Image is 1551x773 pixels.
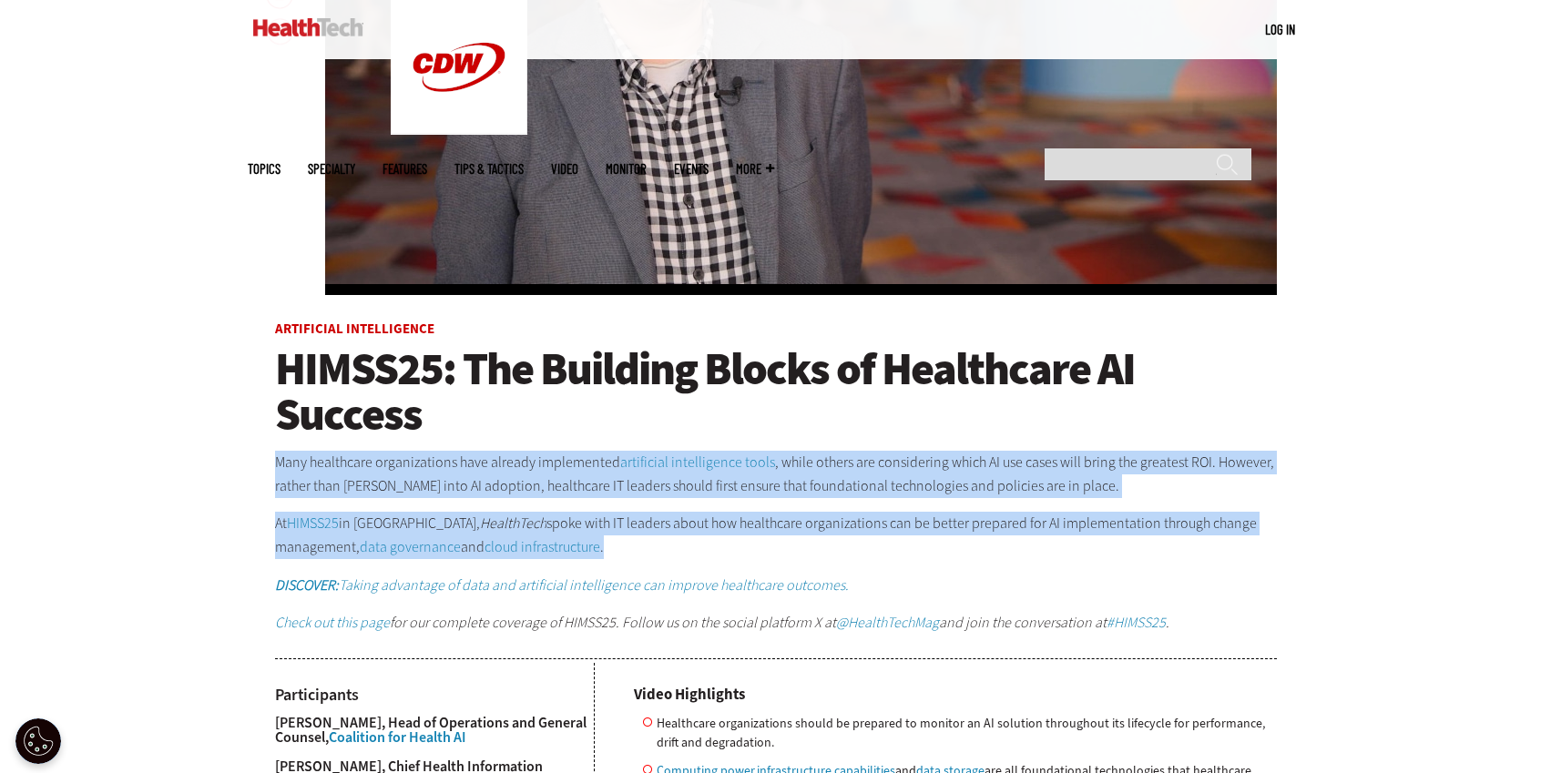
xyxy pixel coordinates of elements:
[15,718,61,764] div: Cookie Settings
[360,537,461,556] a: data governance
[606,162,647,176] a: MonITor
[634,687,1277,702] h4: Video Highlights
[736,162,774,176] span: More
[391,120,527,139] a: CDW
[383,162,427,176] a: Features
[15,718,61,764] button: Open Preferences
[620,453,775,472] a: artificial intelligence tools
[329,727,466,747] a: Coalition for Health AI
[275,575,339,595] strong: DISCOVER:
[1265,20,1295,39] div: User menu
[275,575,849,595] em: Taking advantage of data and artificial intelligence can improve healthcare outcomes.
[253,18,363,36] img: Home
[480,514,546,533] em: HealthTech
[390,613,836,632] em: for our complete coverage of HIMSS25. Follow us on the social platform X at
[275,512,1277,558] p: At in [GEOGRAPHIC_DATA], spoke with IT leaders about how healthcare organizations can be better p...
[275,575,849,595] a: DISCOVER:Taking advantage of data and artificial intelligence can improve healthcare outcomes.
[275,716,594,745] p: [PERSON_NAME], Head of Operations and General Counsel,
[454,162,524,176] a: Tips & Tactics
[248,162,281,176] span: Topics
[939,613,1107,632] em: and join the conversation at
[836,613,939,632] a: @HealthTechMag
[308,162,355,176] span: Specialty
[275,687,594,703] h4: Participants
[551,162,578,176] a: Video
[643,714,1277,752] li: Healthcare organizations should be prepared to monitor an AI solution throughout its lifecycle fo...
[275,451,1277,497] p: Many healthcare organizations have already implemented , while others are considering which AI us...
[1166,613,1169,632] em: .
[485,537,600,556] a: cloud infrastructure
[674,162,709,176] a: Events
[1265,21,1295,37] a: Log in
[275,613,390,632] a: Check out this page
[275,339,1135,444] span: HIMSS25: The Building Blocks of Healthcare AI Success
[287,514,339,533] a: HIMSS25
[1107,613,1166,632] a: #HIMSS25
[275,320,434,338] a: Artificial Intelligence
